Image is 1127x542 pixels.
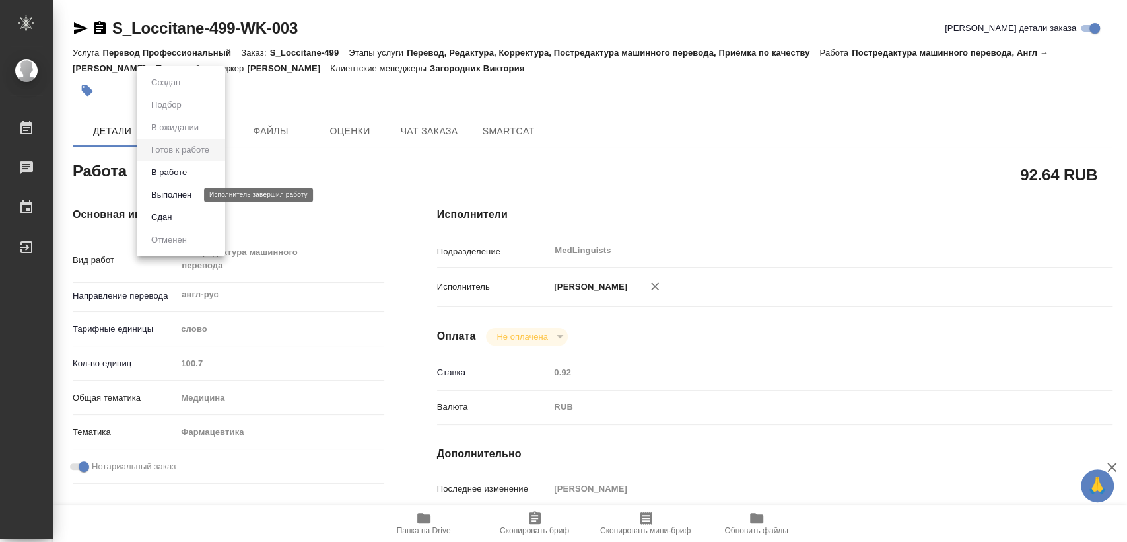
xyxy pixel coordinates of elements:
button: Создан [147,75,184,90]
button: Подбор [147,98,186,112]
button: В работе [147,165,191,180]
button: Выполнен [147,188,195,202]
button: Отменен [147,233,191,247]
button: Готов к работе [147,143,213,157]
button: В ожидании [147,120,203,135]
button: Сдан [147,210,176,225]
